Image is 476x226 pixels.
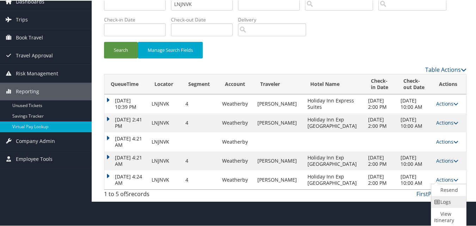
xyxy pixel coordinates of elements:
[104,151,148,170] td: [DATE] 4:21 AM
[148,151,182,170] td: LNJNVK
[436,119,458,125] a: Actions
[148,94,182,113] td: LNJNVK
[182,151,219,170] td: 4
[104,41,138,58] button: Search
[397,74,433,94] th: Check-out Date: activate to sort column ascending
[397,94,433,113] td: [DATE] 10:00 AM
[219,132,254,151] td: Weatherby
[365,151,397,170] td: [DATE] 2:00 PM
[219,170,254,189] td: Weatherby
[104,170,148,189] td: [DATE] 4:24 AM
[219,113,254,132] td: Weatherby
[254,94,304,113] td: [PERSON_NAME]
[16,28,43,46] span: Book Travel
[16,132,55,149] span: Company Admin
[433,74,466,94] th: Actions
[397,113,433,132] td: [DATE] 10:00 AM
[16,46,53,64] span: Travel Approval
[254,113,304,132] td: [PERSON_NAME]
[16,64,58,82] span: Risk Management
[238,15,311,23] label: Delivery
[431,183,464,195] a: Resend
[365,170,397,189] td: [DATE] 2:00 PM
[304,74,365,94] th: Hotel Name: activate to sort column descending
[16,150,53,167] span: Employee Tools
[428,189,440,197] a: Prev
[182,74,219,94] th: Segment: activate to sort column ascending
[436,138,458,144] a: Actions
[16,82,39,100] span: Reporting
[365,113,397,132] td: [DATE] 2:00 PM
[436,176,458,182] a: Actions
[304,151,365,170] td: Holiday Inn Exp [GEOGRAPHIC_DATA]
[304,94,365,113] td: Holiday Inn Express Suites
[397,151,433,170] td: [DATE] 10:00 AM
[16,10,28,28] span: Trips
[397,170,433,189] td: [DATE] 10:00 AM
[171,15,238,23] label: Check-out Date
[182,170,219,189] td: 4
[304,113,365,132] td: Holiday Inn Exp [GEOGRAPHIC_DATA]
[148,113,182,132] td: LNJNVK
[219,74,254,94] th: Account: activate to sort column ascending
[254,74,304,94] th: Traveler: activate to sort column ascending
[365,94,397,113] td: [DATE] 2:00 PM
[148,74,182,94] th: Locator: activate to sort column ascending
[104,189,187,201] div: 1 to 5 of records
[104,94,148,113] td: [DATE] 10:39 PM
[104,113,148,132] td: [DATE] 2:41 PM
[416,189,428,197] a: First
[126,189,129,197] span: 5
[219,151,254,170] td: Weatherby
[254,170,304,189] td: [PERSON_NAME]
[304,170,365,189] td: Holiday Inn Exp [GEOGRAPHIC_DATA]
[425,65,466,73] a: Table Actions
[254,151,304,170] td: [PERSON_NAME]
[148,170,182,189] td: LNJNVK
[182,113,219,132] td: 4
[431,195,464,207] a: Logs
[219,94,254,113] td: Weatherby
[148,132,182,151] td: LNJNVK
[104,74,148,94] th: QueueTime: activate to sort column ascending
[104,15,171,23] label: Check-in Date
[104,132,148,151] td: [DATE] 4:21 AM
[436,100,458,106] a: Actions
[182,94,219,113] td: 4
[138,41,203,58] button: Manage Search Fields
[365,74,397,94] th: Check-in Date: activate to sort column ascending
[431,207,464,226] a: View Itinerary
[436,157,458,163] a: Actions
